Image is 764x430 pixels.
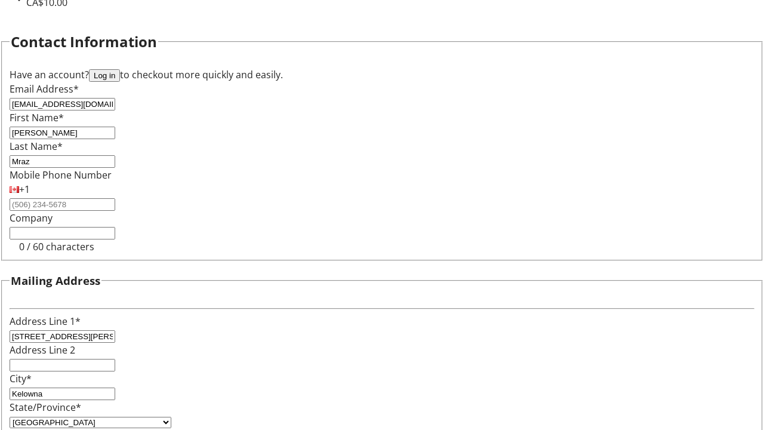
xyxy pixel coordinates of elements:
input: (506) 234-5678 [10,198,115,211]
button: Log in [89,69,120,82]
label: State/Province* [10,401,81,414]
div: Have an account? to checkout more quickly and easily. [10,67,754,82]
input: Address [10,330,115,343]
label: Company [10,211,53,225]
label: Last Name* [10,140,63,153]
h3: Mailing Address [11,272,100,289]
label: Mobile Phone Number [10,168,112,182]
label: First Name* [10,111,64,124]
input: City [10,388,115,400]
label: Address Line 1* [10,315,81,328]
tr-character-limit: 0 / 60 characters [19,240,94,253]
label: Address Line 2 [10,343,75,357]
label: Email Address* [10,82,79,96]
label: City* [10,372,32,385]
h2: Contact Information [11,31,157,53]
